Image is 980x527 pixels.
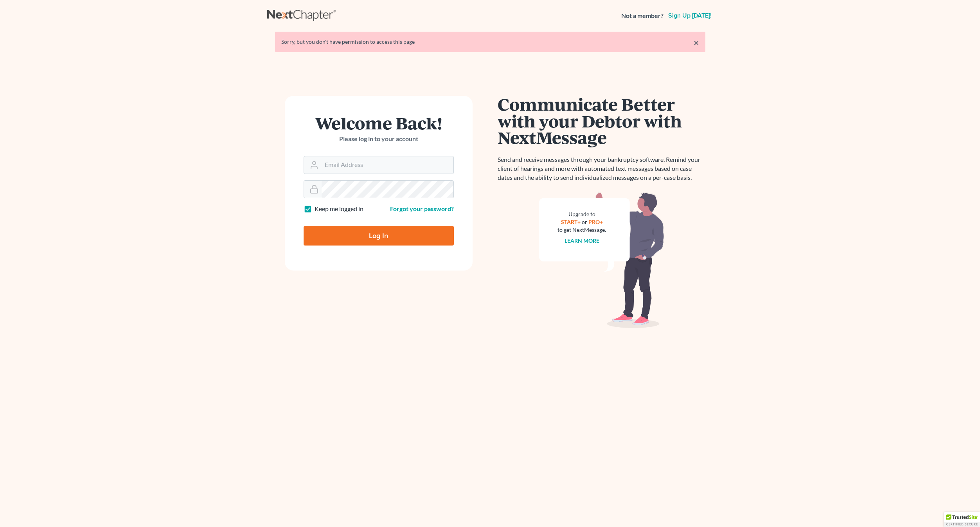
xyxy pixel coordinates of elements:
[315,204,363,213] label: Keep me logged in
[390,205,454,212] a: Forgot your password?
[565,237,599,244] a: Learn more
[694,38,699,47] a: ×
[281,38,699,46] div: Sorry, but you don't have permission to access this page
[561,219,581,225] a: START+
[558,210,606,218] div: Upgrade to
[621,11,664,20] strong: Not a member?
[667,13,713,19] a: Sign up [DATE]!
[304,134,454,143] p: Please log in to your account
[304,115,454,131] h1: Welcome Back!
[498,155,705,182] p: Send and receive messages through your bankruptcy software. Remind your client of hearings and mo...
[944,512,980,527] div: TrustedSite Certified
[304,226,454,246] input: Log In
[322,156,453,174] input: Email Address
[558,226,606,234] div: to get NextMessage.
[582,219,587,225] span: or
[588,219,603,225] a: PRO+
[539,192,664,328] img: nextmessage_bg-59042aed3d76b12b5cd301f8e5b87938c9018125f34e5fa2b7a6b67550977c72.svg
[498,96,705,146] h1: Communicate Better with your Debtor with NextMessage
